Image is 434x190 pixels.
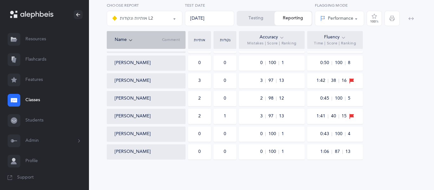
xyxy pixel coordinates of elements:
[320,96,332,101] span: 0:45
[190,38,209,42] div: אותיות
[335,96,345,101] span: 100
[316,79,328,83] span: 1:42
[224,60,226,66] div: 0
[331,114,339,118] span: 40
[198,78,201,84] div: 3
[17,174,34,181] span: Support
[268,114,276,118] span: 97
[260,132,266,136] span: 0
[224,95,226,102] div: 0
[367,11,382,26] button: 100%
[224,78,226,84] div: 0
[115,60,151,66] button: [PERSON_NAME]
[320,132,332,136] span: 0:43
[331,79,339,83] span: 38
[279,95,284,102] span: 12
[198,113,201,120] div: 2
[316,114,328,118] span: 1:41
[324,34,346,41] div: Fluency
[215,38,235,42] div: נקודות
[224,113,226,120] div: 1
[281,149,284,155] span: 1
[268,132,279,136] span: 100
[107,11,182,26] button: אותיות ונקודות L2
[115,131,151,137] button: [PERSON_NAME]
[260,96,266,101] span: 2
[320,150,332,154] span: 1:06
[224,149,226,155] div: 0
[281,131,284,137] span: 1
[268,79,276,83] span: 97
[198,149,201,155] div: 0
[247,41,296,46] span: Mistakes | Score | Ranking
[107,3,182,8] label: Choose report
[115,36,162,43] div: Name
[315,3,364,8] label: Flagging Mode
[279,113,284,120] span: 13
[260,61,266,65] span: 0
[162,37,180,43] span: Comment
[335,150,343,154] span: 87
[348,95,350,102] span: 5
[185,11,234,26] div: [DATE]
[348,131,350,137] span: 4
[268,150,279,154] span: 100
[115,78,151,84] button: [PERSON_NAME]
[198,95,201,102] div: 2
[115,95,151,102] button: [PERSON_NAME]
[260,150,266,154] span: 0
[260,79,266,83] span: 3
[237,11,275,25] button: Testing
[345,149,350,155] span: 13
[198,60,201,66] div: 0
[115,149,151,155] button: [PERSON_NAME]
[315,11,364,26] button: Performance
[224,131,226,137] div: 0
[342,113,347,120] span: 15
[320,61,332,65] span: 0:50
[335,61,345,65] span: 100
[320,15,353,22] div: Performance
[335,132,345,136] span: 100
[370,20,378,23] div: 100
[112,15,153,22] div: אותיות ונקודות L2
[342,78,347,84] span: 16
[268,61,279,65] span: 100
[279,78,284,84] span: 13
[281,60,284,66] span: 1
[115,113,151,120] button: [PERSON_NAME]
[314,41,356,46] span: Time | Score | Ranking
[376,20,378,23] span: %
[198,131,201,137] div: 0
[268,96,276,101] span: 98
[348,60,350,66] span: 8
[260,34,284,41] div: Accuracy
[260,114,266,118] span: 3
[185,3,234,8] label: Test Date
